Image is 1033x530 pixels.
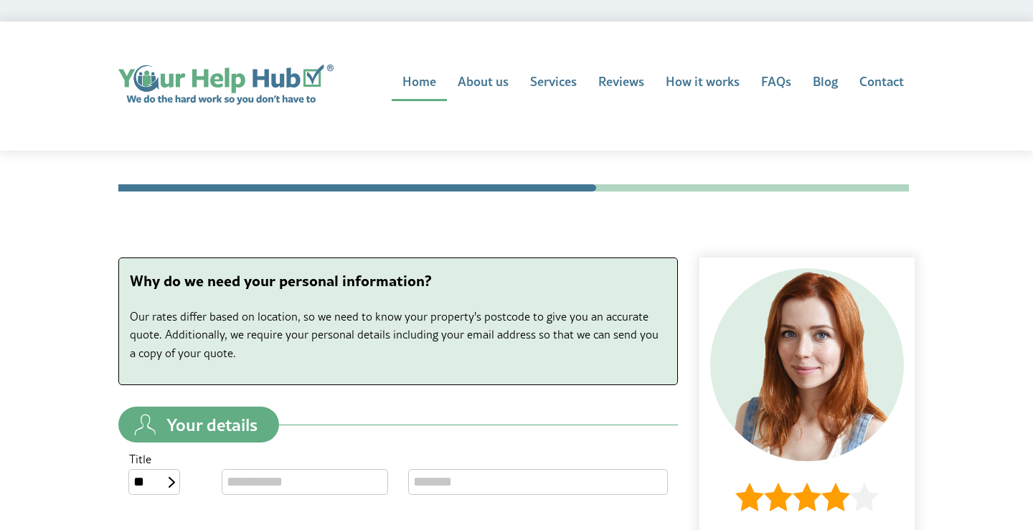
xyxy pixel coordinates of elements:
a: FAQs [750,65,802,101]
li: Contractor [829,184,909,191]
a: Blog [802,65,849,101]
li: Quote [595,184,674,191]
h1: Contact details [118,235,915,257]
img: your-details.svg [129,409,161,441]
a: Contact [849,65,915,101]
a: Reviews [588,65,655,101]
p: Why do we need your personal information? [130,269,666,293]
img: Cleaner 3 [710,268,904,462]
a: Home [118,65,334,105]
li: Address [751,184,831,191]
a: Home [392,65,447,101]
label: Title [129,453,201,465]
a: Services [519,65,588,101]
img: Your Help Hub logo [118,65,334,105]
span: Your details [166,416,258,433]
li: Contact [118,184,596,191]
p: Our rates differ based on location, so we need to know your property's postcode to give you an ac... [130,308,666,363]
img: select-box.svg [169,477,175,488]
a: About us [447,65,519,101]
a: How it works [655,65,750,101]
li: Time [673,184,753,191]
